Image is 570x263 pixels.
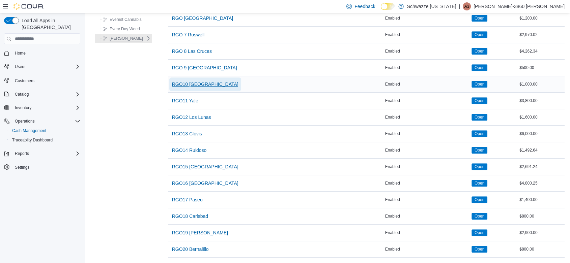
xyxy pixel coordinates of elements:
[172,163,238,170] span: RGO15 [GEOGRAPHIC_DATA]
[381,3,395,10] input: Dark Mode
[472,213,487,220] span: Open
[100,34,146,42] button: [PERSON_NAME]
[1,149,83,158] button: Reports
[518,212,565,220] div: $800.00
[9,127,80,135] span: Cash Management
[384,14,470,22] div: Enabled
[12,117,80,125] span: Operations
[7,135,83,145] button: Traceabilty Dashboard
[518,146,565,154] div: $1,492.64
[475,230,484,236] span: Open
[1,103,83,112] button: Inventory
[13,3,44,10] img: Cova
[172,81,238,88] span: RGO10 [GEOGRAPHIC_DATA]
[12,90,80,98] span: Catalog
[518,245,565,253] div: $800.00
[472,48,487,55] span: Open
[384,163,470,171] div: Enabled
[384,196,470,204] div: Enabled
[472,81,487,88] span: Open
[1,62,83,71] button: Users
[384,130,470,138] div: Enabled
[472,180,487,187] span: Open
[464,2,469,10] span: A3
[518,196,565,204] div: $1,400.00
[169,127,205,140] button: RGO13 Clovis
[518,113,565,121] div: $1,600.00
[472,114,487,121] span: Open
[172,147,207,154] span: RGO14 Ruidoso
[518,130,565,138] div: $6,000.00
[169,77,241,91] button: RGO10 [GEOGRAPHIC_DATA]
[384,113,470,121] div: Enabled
[12,117,37,125] button: Operations
[169,28,207,41] button: RGO 7 Roswell
[12,104,80,112] span: Inventory
[12,150,32,158] button: Reports
[9,136,80,144] span: Traceabilty Dashboard
[518,14,565,22] div: $1,200.00
[518,80,565,88] div: $1,000.00
[475,48,484,54] span: Open
[172,97,198,104] span: RGO11 Yale
[518,179,565,187] div: $4,800.25
[518,47,565,55] div: $4,262.34
[1,162,83,172] button: Settings
[384,80,470,88] div: Enabled
[172,130,202,137] span: RGO13 Clovis
[475,15,484,21] span: Open
[472,130,487,137] span: Open
[384,146,470,154] div: Enabled
[15,78,34,84] span: Customers
[169,242,211,256] button: RGO20 Bernalillo
[169,110,214,124] button: RGO12 Los Lunas
[407,2,456,10] p: Schwazze [US_STATE]
[169,209,211,223] button: RGO18 Carlsbad
[15,119,35,124] span: Operations
[518,31,565,39] div: $2,970.02
[474,2,565,10] p: [PERSON_NAME]-3860 [PERSON_NAME]
[169,176,241,190] button: RGO16 [GEOGRAPHIC_DATA]
[15,105,31,110] span: Inventory
[100,25,143,33] button: Every Day Weed
[475,65,484,71] span: Open
[472,229,487,236] span: Open
[172,180,238,187] span: RGO16 [GEOGRAPHIC_DATA]
[475,213,484,219] span: Open
[169,226,231,239] button: RGO19 [PERSON_NAME]
[472,196,487,203] span: Open
[4,45,80,190] nav: Complex example
[12,77,37,85] a: Customers
[15,165,29,170] span: Settings
[172,114,211,121] span: RGO12 Los Lunas
[475,98,484,104] span: Open
[518,163,565,171] div: $2,691.24
[12,163,32,171] a: Settings
[12,63,80,71] span: Users
[169,143,209,157] button: RGO14 Ruidoso
[172,48,212,55] span: RGO 8 Las Cruces
[172,213,208,220] span: RGO18 Carlsbad
[12,49,80,57] span: Home
[475,32,484,38] span: Open
[1,48,83,58] button: Home
[1,75,83,85] button: Customers
[169,94,201,107] button: RGO11 Yale
[19,17,80,31] span: Load All Apps in [GEOGRAPHIC_DATA]
[172,15,233,22] span: RGO [GEOGRAPHIC_DATA]
[518,97,565,105] div: $3,800.00
[472,97,487,104] span: Open
[12,150,80,158] span: Reports
[172,196,203,203] span: RGO17 Paseo
[354,3,375,10] span: Feedback
[472,64,487,71] span: Open
[169,160,241,173] button: RGO15 [GEOGRAPHIC_DATA]
[472,31,487,38] span: Open
[9,127,49,135] a: Cash Management
[384,179,470,187] div: Enabled
[472,246,487,253] span: Open
[100,15,144,24] button: Everest Cannabis
[172,64,237,71] span: RGO 9 [GEOGRAPHIC_DATA]
[169,11,236,25] button: RGO [GEOGRAPHIC_DATA]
